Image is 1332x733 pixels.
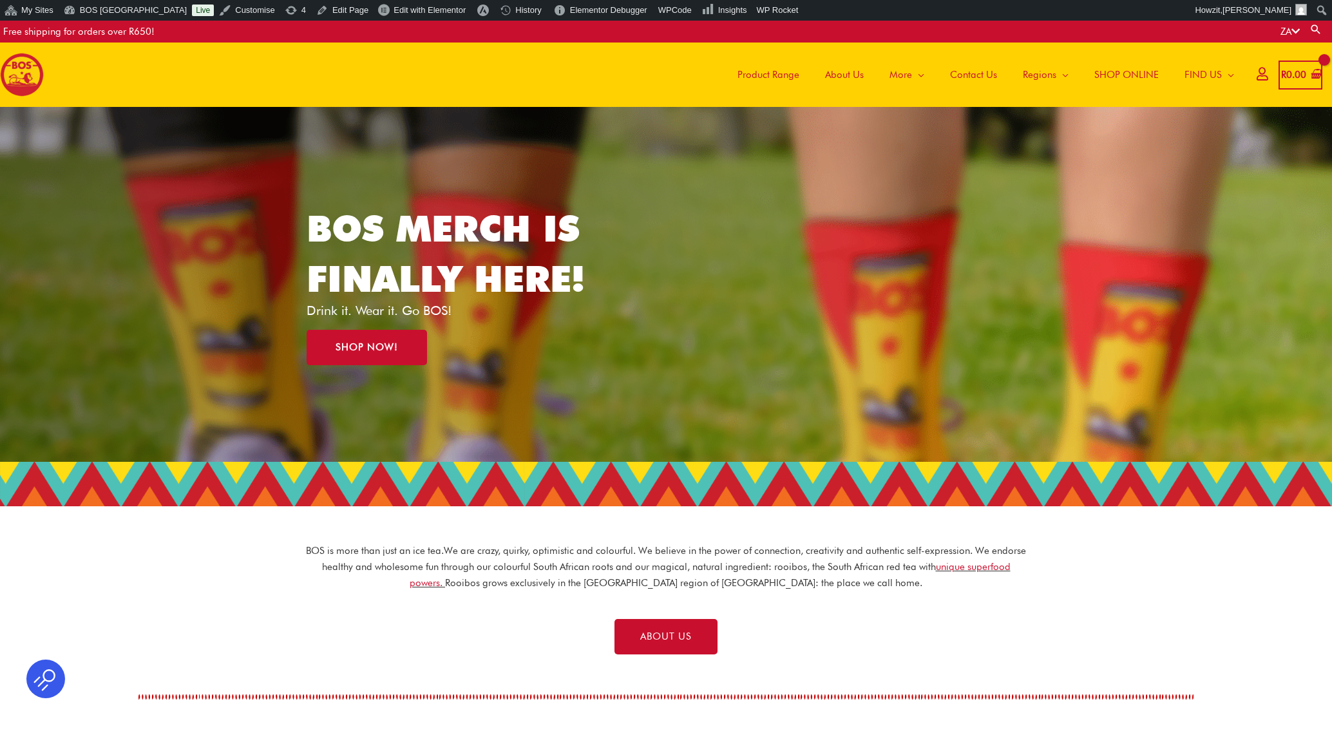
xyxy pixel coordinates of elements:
span: Edit with Elementor [394,5,466,15]
a: Contact Us [937,43,1010,107]
span: SHOP ONLINE [1094,55,1159,94]
span: Product Range [737,55,799,94]
a: Search button [1309,23,1322,35]
span: FIND US [1185,55,1222,94]
span: Contact Us [950,55,997,94]
a: SHOP NOW! [307,330,427,365]
a: More [877,43,937,107]
a: ABOUT US [614,619,718,654]
span: SHOP NOW! [336,343,398,352]
a: Product Range [725,43,812,107]
a: About Us [812,43,877,107]
span: ABOUT US [640,632,692,642]
a: Regions [1010,43,1081,107]
p: BOS is more than just an ice tea. We are crazy, quirky, optimistic and colourful. We believe in t... [305,543,1027,591]
a: ZA [1280,26,1300,37]
span: [PERSON_NAME] [1223,5,1291,15]
span: More [890,55,912,94]
a: View Shopping Cart, empty [1279,61,1322,90]
span: R [1281,69,1286,81]
span: Regions [1023,55,1056,94]
a: BOS MERCH IS FINALLY HERE! [307,207,585,300]
bdi: 0.00 [1281,69,1306,81]
div: Free shipping for orders over R650! [3,21,155,43]
a: SHOP ONLINE [1081,43,1172,107]
a: unique superfood powers. [410,561,1011,589]
nav: Site Navigation [715,43,1247,107]
span: About Us [825,55,864,94]
p: Drink it. Wear it. Go BOS! [307,304,604,317]
a: Live [192,5,214,16]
